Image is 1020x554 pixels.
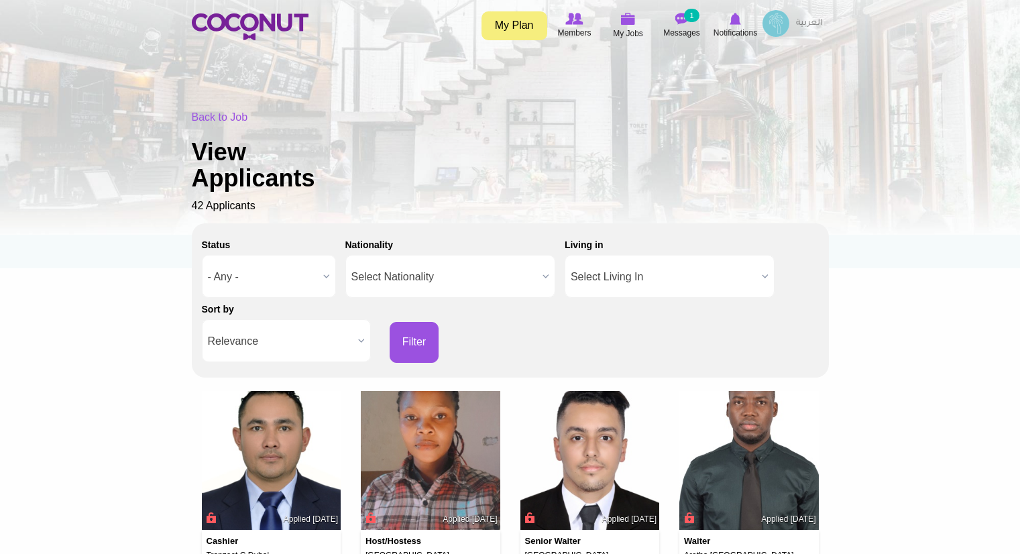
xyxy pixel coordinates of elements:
span: My Jobs [613,27,643,40]
a: My Plan [481,11,547,40]
h1: View Applicants [192,139,359,192]
small: 1 [684,9,699,22]
img: Tirtha Adai's picture [202,391,341,531]
span: Notifications [714,26,757,40]
div: 42 Applicants [192,110,829,214]
img: Messages [675,13,689,25]
span: Connect to Unlock the Profile [363,511,376,524]
span: Connect to Unlock the Profile [682,511,694,524]
img: Browse Members [565,13,583,25]
a: Messages Messages 1 [655,10,709,41]
h4: Senior waiter [525,537,603,546]
span: Members [557,26,591,40]
label: Status [202,238,231,252]
h4: Host/Hostess [365,537,443,546]
img: My Jobs [621,13,636,25]
span: Relevance [208,320,353,363]
span: Connect to Unlock the Profile [205,511,217,524]
img: Asaph Mwanja's picture [679,391,819,531]
span: Select Nationality [351,256,537,298]
img: Christine Kusotera's picture [361,391,500,531]
button: Filter [390,322,439,363]
a: Browse Members Members [548,10,602,41]
a: Notifications Notifications [709,10,762,41]
h4: Waiter [684,537,762,546]
span: - Any - [208,256,318,298]
h4: Cashier [207,537,284,546]
a: My Jobs My Jobs [602,10,655,42]
img: Home [192,13,308,40]
a: العربية [789,10,829,37]
label: Sort by [202,302,234,316]
a: Back to Job [192,111,248,123]
label: Living in [565,238,604,252]
img: Notifications [730,13,741,25]
img: Zakaria Errahil's picture [520,391,660,531]
span: Connect to Unlock the Profile [523,511,535,524]
label: Nationality [345,238,394,252]
span: Messages [663,26,700,40]
span: Select Living In [571,256,756,298]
